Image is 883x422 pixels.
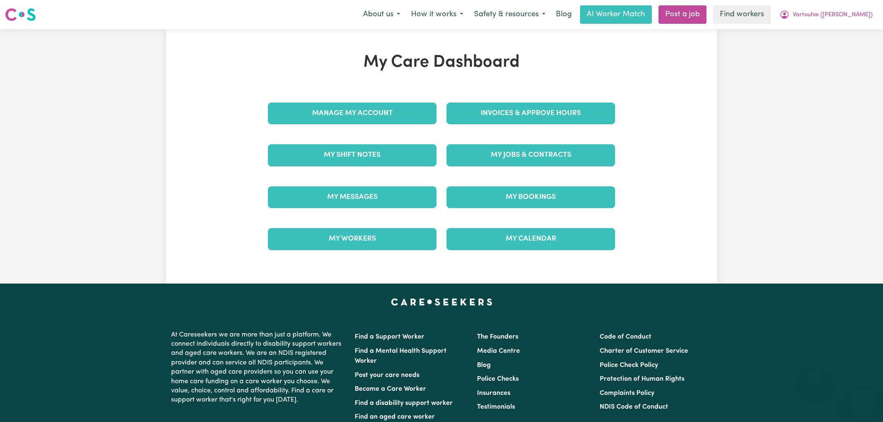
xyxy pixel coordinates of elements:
a: Protection of Human Rights [600,376,684,382]
a: Find an aged care worker [355,414,435,420]
a: Careseekers home page [391,299,492,305]
iframe: Close message [806,369,823,385]
a: My Bookings [447,186,615,208]
span: Vartouhie ([PERSON_NAME]) [793,10,873,20]
a: Testimonials [477,404,515,410]
a: Insurances [477,390,510,397]
a: Careseekers logo [5,5,36,24]
a: Police Check Policy [600,362,658,369]
button: How it works [406,6,469,23]
a: Find a disability support worker [355,400,453,407]
p: At Careseekers we are more than just a platform. We connect individuals directly to disability su... [171,327,345,408]
a: My Jobs & Contracts [447,144,615,166]
a: Invoices & Approve Hours [447,103,615,124]
a: Post your care needs [355,372,419,379]
a: My Calendar [447,228,615,250]
a: Become a Care Worker [355,386,426,392]
a: My Workers [268,228,436,250]
a: The Founders [477,334,518,340]
a: Blog [477,362,491,369]
a: My Shift Notes [268,144,436,166]
a: Complaints Policy [600,390,654,397]
a: Find a Support Worker [355,334,424,340]
a: Find a Mental Health Support Worker [355,348,447,364]
a: Blog [551,5,577,24]
iframe: Button to launch messaging window [850,389,876,415]
a: Police Checks [477,376,519,382]
a: Media Centre [477,348,520,354]
a: Code of Conduct [600,334,651,340]
a: NDIS Code of Conduct [600,404,668,410]
a: My Messages [268,186,436,208]
a: Post a job [658,5,706,24]
button: My Account [774,6,878,23]
button: Safety & resources [469,6,551,23]
a: Find workers [713,5,771,24]
a: Charter of Customer Service [600,348,688,354]
a: Manage My Account [268,103,436,124]
a: AI Worker Match [580,5,652,24]
button: About us [358,6,406,23]
h1: My Care Dashboard [263,53,620,73]
img: Careseekers logo [5,7,36,22]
